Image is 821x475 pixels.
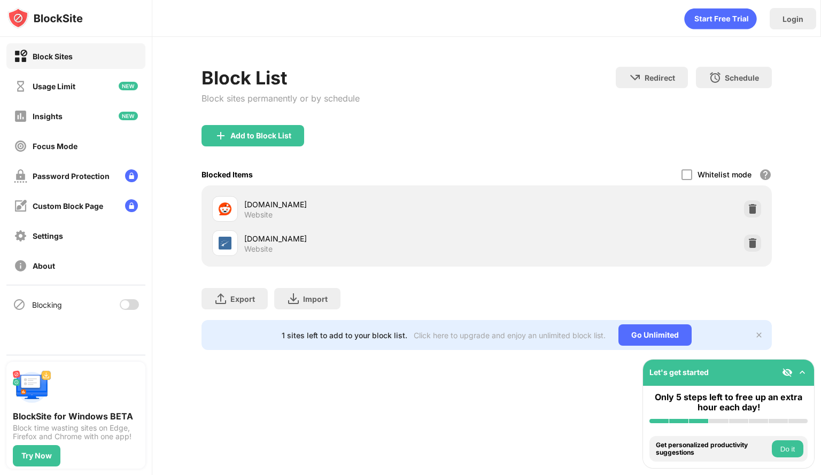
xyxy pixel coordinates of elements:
[13,298,26,311] img: blocking-icon.svg
[698,170,752,179] div: Whitelist mode
[33,231,63,240] div: Settings
[783,14,803,24] div: Login
[797,367,808,378] img: omni-setup-toggle.svg
[13,411,139,422] div: BlockSite for Windows BETA
[618,324,692,346] div: Go Unlimited
[14,229,27,243] img: settings-off.svg
[14,199,27,213] img: customize-block-page-off.svg
[32,300,62,309] div: Blocking
[125,169,138,182] img: lock-menu.svg
[14,169,27,183] img: password-protection-off.svg
[119,82,138,90] img: new-icon.svg
[772,440,803,457] button: Do it
[202,93,360,104] div: Block sites permanently or by schedule
[244,199,486,210] div: [DOMAIN_NAME]
[33,201,103,211] div: Custom Block Page
[684,8,757,29] div: animation
[125,199,138,212] img: lock-menu.svg
[119,112,138,120] img: new-icon.svg
[782,367,793,378] img: eye-not-visible.svg
[13,368,51,407] img: push-desktop.svg
[33,112,63,121] div: Insights
[33,142,78,151] div: Focus Mode
[219,237,231,250] img: favicons
[645,73,675,82] div: Redirect
[33,172,110,181] div: Password Protection
[14,110,27,123] img: insights-off.svg
[21,451,52,460] div: Try Now
[649,392,808,412] div: Only 5 steps left to free up an extra hour each day!
[649,368,709,377] div: Let's get started
[13,424,139,441] div: Block time wasting sites on Edge, Firefox and Chrome with one app!
[14,139,27,153] img: focus-off.svg
[14,50,27,63] img: block-on.svg
[303,294,328,303] div: Import
[219,203,231,215] img: favicons
[282,331,407,340] div: 1 sites left to add to your block list.
[244,233,486,244] div: [DOMAIN_NAME]
[202,170,253,179] div: Blocked Items
[14,80,27,93] img: time-usage-off.svg
[33,82,75,91] div: Usage Limit
[755,331,763,339] img: x-button.svg
[244,210,273,220] div: Website
[202,67,360,89] div: Block List
[244,244,273,254] div: Website
[230,294,255,303] div: Export
[230,131,291,140] div: Add to Block List
[14,259,27,272] img: about-off.svg
[656,441,769,457] div: Get personalized productivity suggestions
[33,52,73,61] div: Block Sites
[414,331,606,340] div: Click here to upgrade and enjoy an unlimited block list.
[33,261,55,270] div: About
[7,7,83,29] img: logo-blocksite.svg
[725,73,759,82] div: Schedule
